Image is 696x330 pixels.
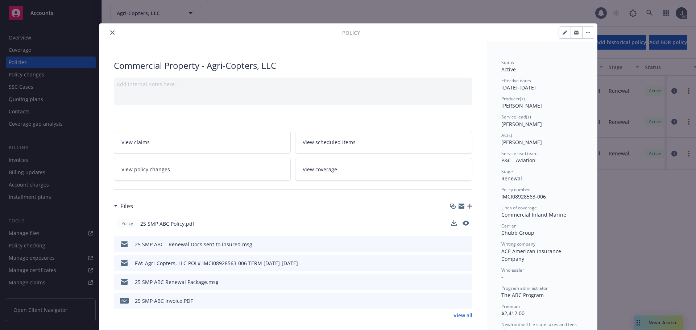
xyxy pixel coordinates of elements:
a: View scheduled items [295,131,472,154]
button: download file [451,297,457,305]
span: PDF [120,298,129,303]
span: Renewal [501,175,522,182]
button: preview file [463,221,469,226]
span: Service lead(s) [501,114,531,120]
button: close [108,28,117,37]
div: Files [114,201,133,211]
a: View coverage [295,158,472,181]
div: Add internal notes here... [117,80,469,88]
span: Service lead team [501,150,538,156]
span: $2,412.00 [501,310,525,317]
button: preview file [463,297,469,305]
div: 25 SMP ABC - Renewal Docs sent to insured.msg [135,241,252,248]
span: Newfront will file state taxes and fees [501,321,577,327]
button: download file [451,278,457,286]
span: Policy [342,29,360,37]
span: View claims [121,138,150,146]
span: Carrier [501,223,516,229]
div: 25 SMP ABC Invoice.PDF [135,297,193,305]
div: Commercial Property - Agri-Copters, LLC [114,59,472,72]
button: preview file [463,259,469,267]
span: Policy number [501,187,530,193]
div: 25 SMP ABC Renewal Package.msg [135,278,219,286]
button: download file [451,241,457,248]
button: download file [451,220,457,227]
button: download file [451,220,457,226]
button: download file [451,259,457,267]
div: [DATE] - [DATE] [501,78,583,91]
span: View policy changes [121,166,170,173]
span: The ABC Program [501,292,544,298]
span: Effective dates [501,78,531,84]
span: Premium [501,303,520,309]
div: Commercial Inland Marine [501,211,583,218]
span: Producer(s) [501,96,525,102]
span: - [501,273,503,280]
a: View policy changes [114,158,291,181]
span: Writing company [501,241,535,247]
span: Program administrator [501,285,548,291]
span: Status [501,59,514,66]
div: FW: Agri-Copters, LLC POL# IMCI08928563-006 TERM [DATE]-[DATE] [135,259,298,267]
button: preview file [463,220,469,227]
button: preview file [463,241,469,248]
span: View scheduled items [303,138,356,146]
a: View all [453,312,472,319]
span: IMCI08928563-006 [501,193,546,200]
span: Wholesaler [501,267,524,273]
span: Lines of coverage [501,205,537,211]
span: [PERSON_NAME] [501,102,542,109]
button: preview file [463,278,469,286]
span: Stage [501,168,513,175]
span: Active [501,66,516,73]
span: 25 SMP ABC Policy.pdf [140,220,194,227]
span: Policy [120,220,134,227]
h3: Files [120,201,133,211]
span: P&C - Aviation [501,157,535,164]
span: Chubb Group [501,229,534,236]
span: AC(s) [501,132,512,138]
a: View claims [114,131,291,154]
span: ACE American Insurance Company [501,248,563,262]
span: View coverage [303,166,337,173]
span: [PERSON_NAME] [501,139,542,146]
span: [PERSON_NAME] [501,121,542,128]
